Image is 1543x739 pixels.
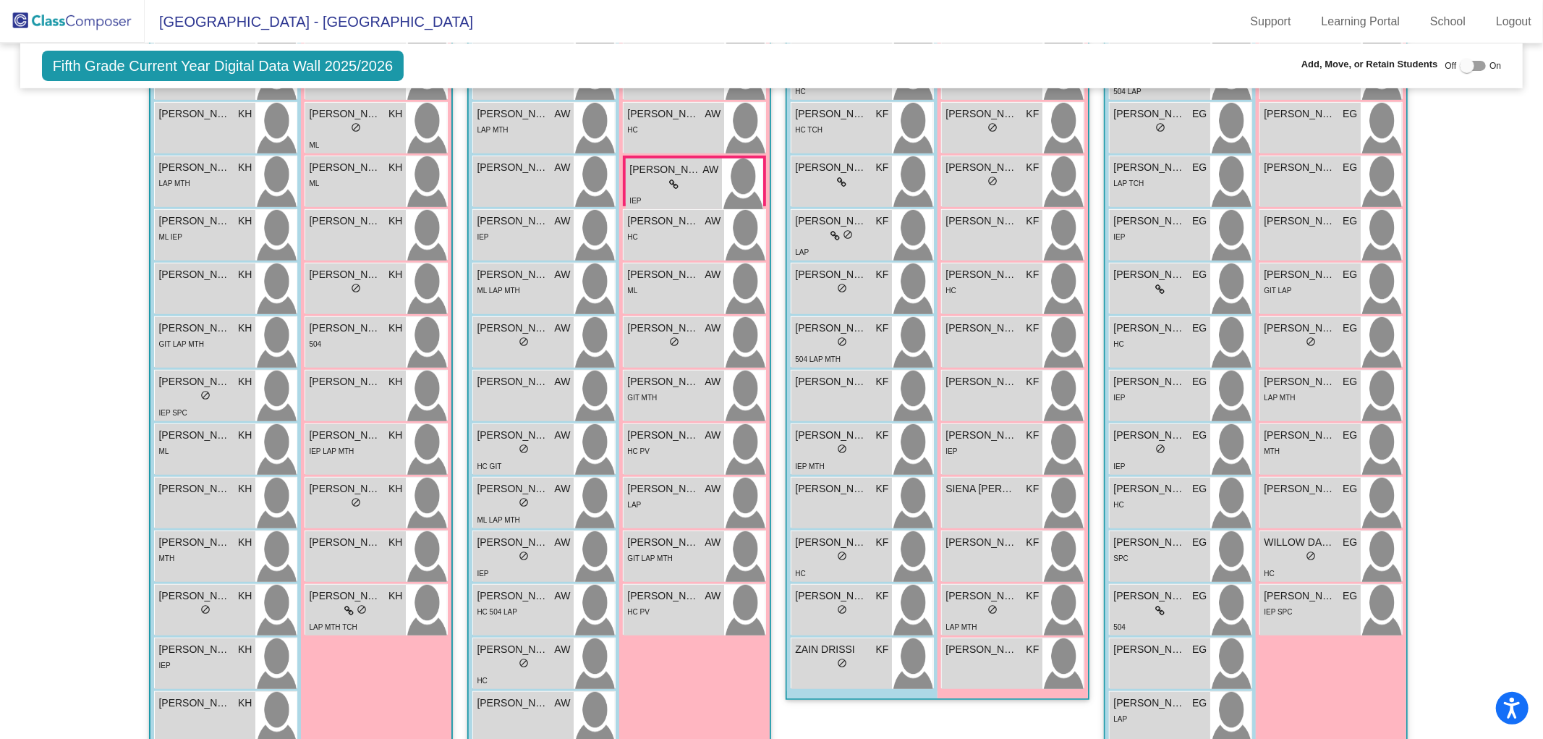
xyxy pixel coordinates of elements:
[705,267,721,282] span: AW
[627,428,700,443] span: [PERSON_NAME]
[795,88,805,96] span: HC
[238,160,252,175] span: KH
[627,287,637,295] span: ML
[238,428,252,443] span: KH
[238,267,252,282] span: KH
[519,337,529,347] span: do_not_disturb_alt
[1026,106,1040,122] span: KF
[1026,321,1040,336] span: KF
[627,233,637,241] span: HC
[1310,10,1412,33] a: Learning Portal
[477,570,488,578] span: IEP
[158,233,182,241] span: ML IEP
[627,501,641,509] span: LAP
[158,535,231,550] span: [PERSON_NAME]
[1113,374,1186,389] span: [PERSON_NAME]
[1113,535,1186,550] span: [PERSON_NAME]
[388,321,402,336] span: KH
[1264,570,1274,578] span: HC
[945,447,957,455] span: IEP
[705,321,721,336] span: AW
[158,340,203,348] span: GIT LAP MTH
[554,267,570,282] span: AW
[309,180,319,187] span: ML
[477,642,549,657] span: [PERSON_NAME]
[1113,394,1125,402] span: IEP
[1192,374,1207,389] span: EG
[945,642,1018,657] span: [PERSON_NAME]
[1113,267,1186,282] span: [PERSON_NAME] NULL
[795,428,867,443] span: [PERSON_NAME]
[309,106,381,122] span: [PERSON_NAME]
[477,481,549,497] span: [PERSON_NAME]
[1192,642,1207,657] span: EG
[876,160,889,175] span: KF
[945,160,1018,175] span: [PERSON_NAME]
[876,481,889,497] span: KF
[1113,428,1186,443] span: [PERSON_NAME]
[42,51,404,81] span: Fifth Grade Current Year Digital Data Wall 2025/2026
[554,160,570,175] span: AW
[1264,428,1336,443] span: [PERSON_NAME]
[477,516,519,524] span: ML LAP MTH
[705,588,721,604] span: AW
[1306,551,1316,561] span: do_not_disturb_alt
[629,162,702,177] span: [PERSON_NAME]
[1264,267,1336,282] span: [PERSON_NAME]
[795,463,824,470] span: IEP MTH
[876,321,889,336] span: KF
[1113,715,1127,723] span: LAP
[238,696,252,711] span: KH
[1155,122,1165,132] span: do_not_disturb_alt
[1113,463,1125,470] span: IEP
[1113,88,1141,96] span: 504 LAP
[388,535,402,550] span: KH
[309,374,381,389] span: [PERSON_NAME] MEDAL
[837,444,847,454] span: do_not_disturb_alt
[1113,642,1186,657] span: [PERSON_NAME]
[627,608,650,616] span: HC PV
[1343,588,1357,604] span: EG
[158,160,231,175] span: [PERSON_NAME]
[145,10,473,33] span: [GEOGRAPHIC_DATA] - [GEOGRAPHIC_DATA]
[627,394,657,402] span: GIT MTH
[477,106,549,122] span: [PERSON_NAME]
[795,570,805,578] span: HC
[388,428,402,443] span: KH
[1343,160,1357,175] span: EG
[309,481,381,497] span: [PERSON_NAME]
[1113,233,1125,241] span: IEP
[477,535,549,550] span: [PERSON_NAME]
[388,160,402,175] span: KH
[945,623,977,631] span: LAP MTH
[795,481,867,497] span: [PERSON_NAME]
[1306,337,1316,347] span: do_not_disturb_alt
[627,481,700,497] span: [PERSON_NAME]
[351,122,361,132] span: do_not_disturb_alt
[627,267,700,282] span: [PERSON_NAME]
[158,588,231,604] span: [PERSON_NAME]
[1026,160,1040,175] span: KF
[238,588,252,604] span: KH
[1113,340,1123,348] span: HC
[309,535,381,550] span: [PERSON_NAME]
[309,623,357,631] span: LAP MTH TCH
[1445,59,1457,72] span: Off
[1113,588,1186,604] span: [PERSON_NAME]
[1264,160,1336,175] span: [PERSON_NAME]
[795,374,867,389] span: [PERSON_NAME]
[1192,588,1207,604] span: EG
[945,374,1018,389] span: [PERSON_NAME]
[627,106,700,122] span: [PERSON_NAME]
[837,658,847,668] span: do_not_disturb_alt
[519,444,529,454] span: do_not_disturb_alt
[795,321,867,336] span: [PERSON_NAME]
[554,428,570,443] span: AW
[554,642,570,657] span: AW
[945,481,1018,497] span: SIENA [PERSON_NAME]
[554,481,570,497] span: AW
[477,267,549,282] span: [PERSON_NAME]
[1343,321,1357,336] span: EG
[158,481,231,497] span: [PERSON_NAME]
[795,642,867,657] span: ZAIN DRISSI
